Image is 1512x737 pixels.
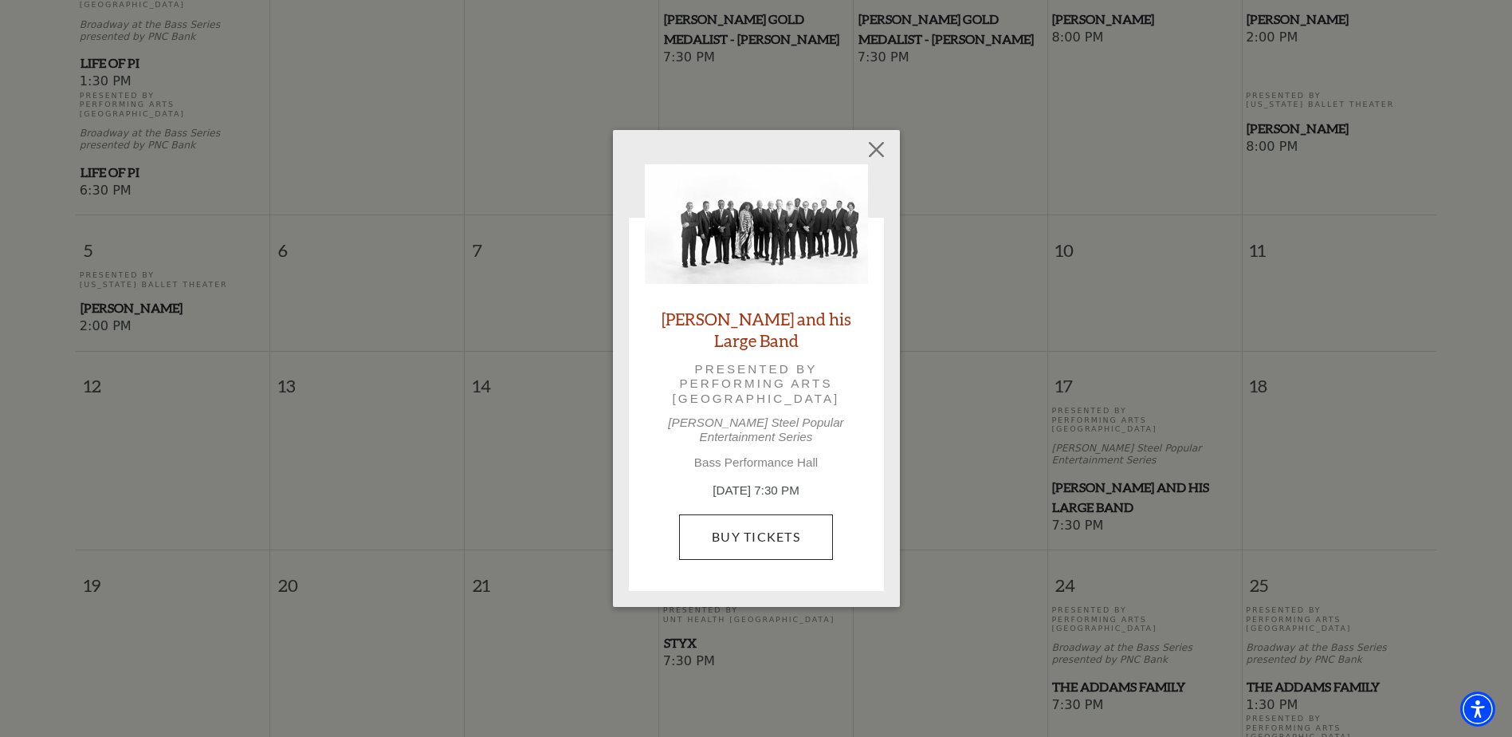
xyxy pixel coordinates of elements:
button: Close [861,135,891,165]
p: [DATE] 7:30 PM [645,482,868,500]
a: Buy Tickets [679,514,833,559]
div: Accessibility Menu [1460,692,1495,727]
p: [PERSON_NAME] Steel Popular Entertainment Series [645,416,868,444]
p: Bass Performance Hall [645,455,868,470]
img: Lyle Lovett and his Large Band [645,164,868,284]
a: [PERSON_NAME] and his Large Band [645,308,868,351]
p: Presented by Performing Arts [GEOGRAPHIC_DATA] [667,362,846,406]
